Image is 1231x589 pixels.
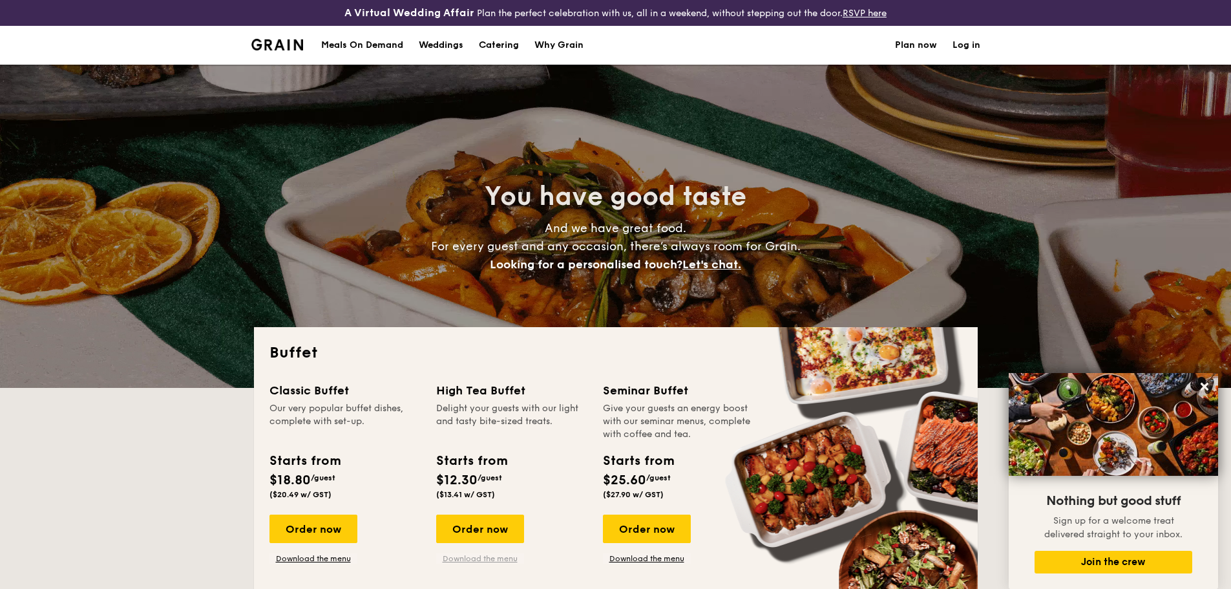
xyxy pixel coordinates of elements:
a: Download the menu [603,553,691,564]
span: /guest [646,473,671,482]
div: Order now [436,515,524,543]
div: Give your guests an energy boost with our seminar menus, complete with coffee and tea. [603,402,754,441]
span: ($27.90 w/ GST) [603,490,664,499]
span: Let's chat. [682,257,741,272]
div: Order now [603,515,691,543]
span: You have good taste [485,181,746,212]
span: /guest [478,473,502,482]
div: Order now [269,515,357,543]
a: Logotype [251,39,304,50]
div: Why Grain [534,26,584,65]
h1: Catering [479,26,519,65]
span: Sign up for a welcome treat delivered straight to your inbox. [1044,515,1183,540]
a: Meals On Demand [313,26,411,65]
img: Grain [251,39,304,50]
div: Starts from [603,451,673,471]
div: Weddings [419,26,463,65]
span: Nothing but good stuff [1046,493,1181,509]
div: Delight your guests with our light and tasty bite-sized treats. [436,402,587,441]
span: Looking for a personalised touch? [490,257,682,272]
div: Starts from [269,451,340,471]
button: Close [1194,376,1215,397]
a: Plan now [895,26,937,65]
div: Seminar Buffet [603,381,754,400]
a: Why Grain [527,26,591,65]
a: Download the menu [269,553,357,564]
div: Our very popular buffet dishes, complete with set-up. [269,402,421,441]
a: Weddings [411,26,471,65]
div: Classic Buffet [269,381,421,400]
a: Catering [471,26,527,65]
h4: A Virtual Wedding Affair [344,5,474,21]
span: /guest [311,473,335,482]
span: ($13.41 w/ GST) [436,490,495,499]
div: High Tea Buffet [436,381,587,400]
a: Log in [952,26,980,65]
span: And we have great food. For every guest and any occasion, there’s always room for Grain. [431,221,801,272]
span: $18.80 [269,473,311,488]
div: Starts from [436,451,507,471]
span: ($20.49 w/ GST) [269,490,331,499]
span: $25.60 [603,473,646,488]
span: $12.30 [436,473,478,488]
a: RSVP here [843,8,887,19]
img: DSC07876-Edit02-Large.jpeg [1009,373,1218,476]
a: Download the menu [436,553,524,564]
div: Plan the perfect celebration with us, all in a weekend, without stepping out the door. [244,5,988,21]
div: Meals On Demand [321,26,403,65]
h2: Buffet [269,343,962,363]
button: Join the crew [1035,551,1192,573]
